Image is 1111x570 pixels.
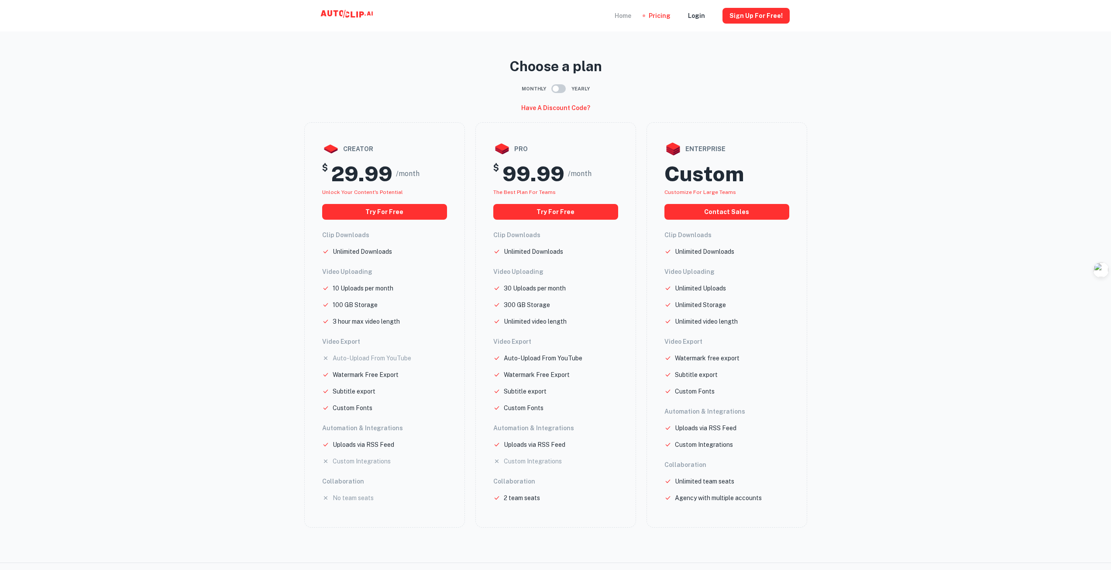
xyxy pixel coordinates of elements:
[521,103,590,113] h6: Have a discount code?
[396,169,420,179] span: /month
[493,230,618,240] h6: Clip Downloads
[664,267,789,276] h6: Video Uploading
[504,387,547,396] p: Subtitle export
[675,423,736,433] p: Uploads via RSS Feed
[664,161,744,187] h2: Custom
[493,337,618,346] h6: Video Export
[333,403,372,413] p: Custom Fonts
[493,267,618,276] h6: Video Uploading
[571,85,590,93] span: Yearly
[664,204,789,220] button: Contact Sales
[331,161,392,187] h2: 29.99
[675,370,718,380] p: Subtitle export
[333,317,400,326] p: 3 hour max video length
[322,140,447,158] div: creator
[675,317,738,326] p: Unlimited video length
[322,230,447,240] h6: Clip Downloads
[502,161,564,187] h2: 99.99
[504,317,567,326] p: Unlimited video length
[675,387,715,396] p: Custom Fonts
[333,493,374,503] p: No team seats
[675,440,733,449] p: Custom Integrations
[333,370,399,380] p: Watermark Free Export
[504,283,566,293] p: 30 Uploads per month
[333,300,378,310] p: 100 GB Storage
[493,140,618,158] div: pro
[522,85,546,93] span: Monthly
[322,204,447,220] button: Try for free
[322,423,447,433] h6: Automation & Integrations
[493,204,618,220] button: Try for free
[504,370,570,380] p: Watermark Free Export
[333,353,411,363] p: Auto-Upload From YouTube
[675,353,740,363] p: Watermark free export
[675,283,726,293] p: Unlimited Uploads
[504,493,540,503] p: 2 team seats
[504,353,582,363] p: Auto-Upload From YouTube
[675,493,762,503] p: Agency with multiple accounts
[504,300,550,310] p: 300 GB Storage
[504,247,563,256] p: Unlimited Downloads
[322,337,447,346] h6: Video Export
[568,169,592,179] span: /month
[322,189,403,195] span: Unlock your Content's potential
[664,140,789,158] div: enterprise
[333,283,393,293] p: 10 Uploads per month
[333,456,391,466] p: Custom Integrations
[333,387,375,396] p: Subtitle export
[493,477,618,486] h6: Collaboration
[322,267,447,276] h6: Video Uploading
[518,100,594,115] button: Have a discount code?
[675,300,726,310] p: Unlimited Storage
[333,440,394,449] p: Uploads via RSS Feed
[664,407,789,416] h6: Automation & Integrations
[675,477,734,486] p: Unlimited team seats
[664,460,789,470] h6: Collaboration
[664,189,736,195] span: Customize for large teams
[504,440,565,449] p: Uploads via RSS Feed
[504,403,543,413] p: Custom Fonts
[664,230,789,240] h6: Clip Downloads
[322,161,328,187] h5: $
[493,161,499,187] h5: $
[493,423,618,433] h6: Automation & Integrations
[493,189,556,195] span: The best plan for teams
[722,8,790,24] button: Sign Up for free!
[664,337,789,346] h6: Video Export
[333,247,392,256] p: Unlimited Downloads
[504,456,562,466] p: Custom Integrations
[304,56,807,77] p: Choose a plan
[675,247,734,256] p: Unlimited Downloads
[322,477,447,486] h6: Collaboration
